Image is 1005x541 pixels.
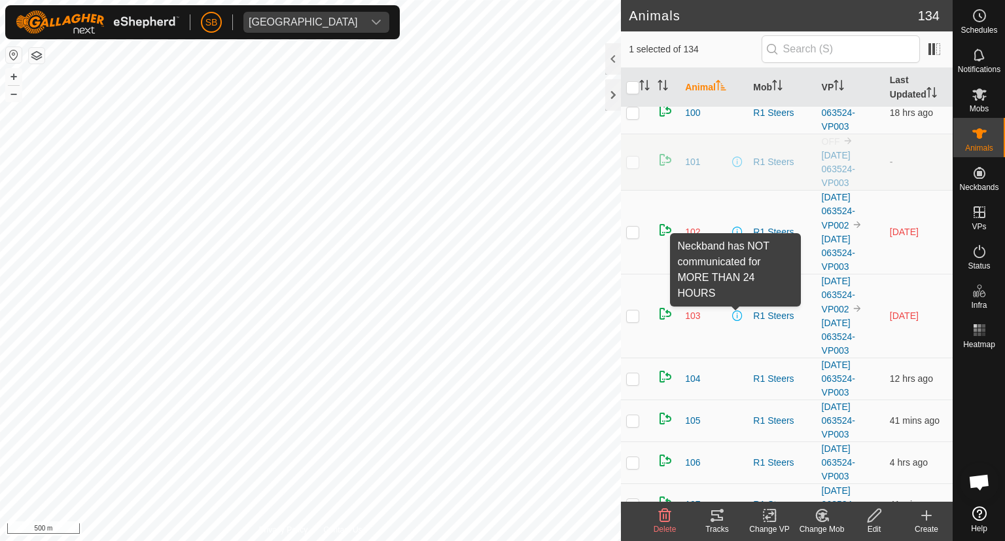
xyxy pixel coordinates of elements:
[243,12,363,33] span: Tangihanga station
[965,144,993,152] span: Animals
[953,501,1005,538] a: Help
[959,183,998,191] span: Neckbands
[685,456,700,470] span: 106
[716,82,726,92] p-sorticon: Activate to sort
[685,372,700,386] span: 104
[885,68,953,107] th: Last Updated
[753,372,811,386] div: R1 Steers
[753,456,811,470] div: R1 Steers
[685,106,700,120] span: 100
[963,341,995,348] span: Heatmap
[753,106,811,120] div: R1 Steers
[6,86,22,102] button: –
[658,453,673,468] img: returning on
[691,523,743,535] div: Tracks
[654,525,677,534] span: Delete
[6,69,22,84] button: +
[753,414,811,428] div: R1 Steers
[658,369,673,384] img: returning on
[890,373,933,384] span: 16 Sept 2025, 5:54 am
[890,457,928,468] span: 16 Sept 2025, 1:45 pm
[848,523,900,535] div: Edit
[363,12,389,33] div: dropdown trigger
[822,401,855,439] a: [DATE] 063524-VP003
[685,309,700,323] span: 103
[629,43,761,56] span: 1 selected of 134
[6,47,22,63] button: Reset Map
[961,26,997,34] span: Schedules
[822,485,855,523] a: [DATE] 063524-VP003
[29,48,44,64] button: Map Layers
[748,68,816,107] th: Mob
[658,411,673,426] img: returning on
[822,234,855,272] a: [DATE] 063524-VP003
[658,103,673,119] img: returning on
[822,136,840,147] span: OFF
[762,35,920,63] input: Search (S)
[658,494,673,510] img: returning on
[822,94,855,132] a: [DATE] 063524-VP003
[852,303,862,314] img: to
[822,443,855,481] a: [DATE] 063524-VP003
[890,310,919,321] span: 15 Sept 2025, 5:54 am
[658,152,673,168] img: returning on
[843,136,853,146] img: to
[890,415,940,426] span: 16 Sept 2025, 5:35 pm
[817,68,885,107] th: VP
[753,155,811,169] div: R1 Steers
[968,262,990,270] span: Status
[658,82,668,92] p-sorticon: Activate to sort
[753,498,811,512] div: R1 Steers
[249,17,358,28] div: [GEOGRAPHIC_DATA]
[822,360,855,398] a: [DATE] 063524-VP003
[658,306,673,322] img: returning on
[900,523,953,535] div: Create
[685,414,700,428] span: 105
[890,227,919,237] span: 15 Sept 2025, 5:54 am
[822,192,855,231] a: [DATE] 063524-VP002
[639,82,650,92] p-sorticon: Activate to sort
[918,6,940,26] span: 134
[822,318,855,356] a: [DATE] 063524-VP003
[259,524,308,536] a: Privacy Policy
[16,10,179,34] img: Gallagher Logo
[822,150,855,188] a: [DATE] 063524-VP003
[834,82,844,92] p-sorticon: Activate to sort
[972,223,986,231] span: VPs
[971,525,987,532] span: Help
[685,498,700,512] span: 107
[743,523,796,535] div: Change VP
[958,65,1000,73] span: Notifications
[753,309,811,323] div: R1 Steers
[753,225,811,239] div: R1 Steers
[680,68,748,107] th: Animal
[822,276,855,314] a: [DATE] 063524-VP002
[852,219,862,230] img: to
[629,8,918,24] h2: Animals
[796,523,848,535] div: Change Mob
[970,105,989,113] span: Mobs
[971,301,987,309] span: Infra
[685,225,700,239] span: 102
[926,89,937,100] p-sorticon: Activate to sort
[890,157,893,167] span: -
[960,462,999,502] div: Open chat
[772,82,783,92] p-sorticon: Activate to sort
[205,16,218,29] span: SB
[658,222,673,238] img: returning on
[685,155,700,169] span: 101
[890,499,940,510] span: 16 Sept 2025, 5:35 pm
[890,107,933,118] span: 15 Sept 2025, 11:44 pm
[323,524,362,536] a: Contact Us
